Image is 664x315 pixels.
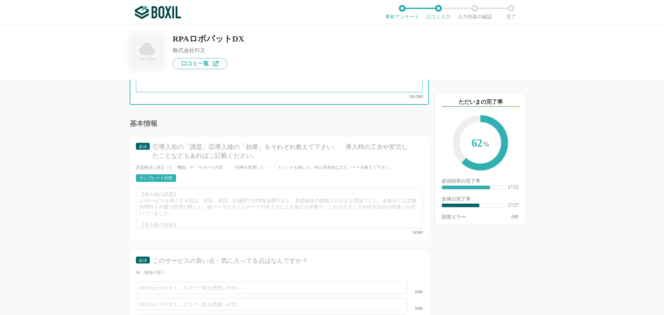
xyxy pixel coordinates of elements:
[442,197,519,203] div: 全体の完了率
[139,176,173,180] div: テンプレート利用
[442,186,490,189] div: ​
[136,94,423,99] div: 191/200
[407,290,423,294] div: 0/80
[136,270,423,276] div: 例：価格が安い
[136,281,407,294] input: UIがわかりやすく、タスク一覧を把握しやすい
[136,298,407,311] input: UIがわかりやすく、タスク一覧を把握しやすい
[139,258,147,263] span: 必須
[173,35,244,43] div: RPAロボパットDX
[442,215,466,220] div: 回答エラー
[136,230,423,234] div: 0/500
[508,185,519,190] div: 17/21
[456,5,493,19] li: 入力内容の確認
[511,214,514,220] span: 0
[139,144,147,149] span: 必須
[173,48,244,53] div: 株式会社FCE
[483,140,489,148] span: %
[153,257,411,265] div: このサービスの良い点・気に入ってる点はなんですか？
[442,204,479,207] div: ​
[384,5,420,19] li: 事前アンケート
[181,61,209,66] span: 口コミ一覧
[173,58,227,69] a: 口コミ一覧
[420,5,456,19] li: 口コミ入力
[130,120,429,127] div: 基本情報
[493,5,529,19] li: 完了
[153,143,411,160] div: ①導入前の「課題」②導入後の「効果」をそれぞれ教えて下さい。 導入時の工夫や苦労したことなどもあればご記載ください。
[442,98,519,107] div: ただいまの完了率
[442,179,519,185] div: 必須回答の完了率
[460,122,501,165] span: 62
[135,5,181,19] img: ボクシルSaaS_ロゴ
[508,203,519,208] div: 17/27
[511,215,519,220] div: 件
[407,306,423,311] div: 0/80
[136,165,423,170] div: 課題解決に役立った「機能」や「サポート内容」・「効果を実感した」・「メリットを感じた」時の具体的なエピソードを教えて下さい。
